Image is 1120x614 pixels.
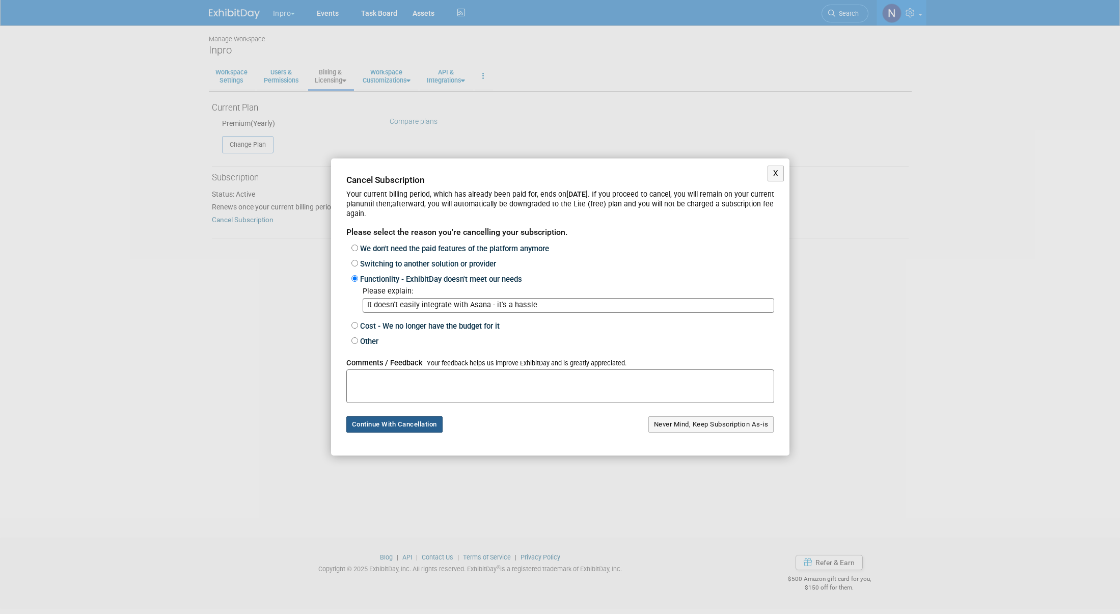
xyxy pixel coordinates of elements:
[648,416,774,433] button: Never Mind, Keep Subscription As-is
[358,259,496,269] label: Switching to another solution or provider
[427,359,626,367] span: Your feedback helps us improve ExhibitDay and is greatly appreciated.
[346,227,774,238] div: Please select the reason you're cancelling your subscription.
[346,174,774,186] div: Cancel Subscription
[346,190,774,218] span: If you proceed to cancel, you will remain on your current plan afterward, you will automatically ...
[358,322,500,331] label: Cost - We no longer have the budget for it
[566,190,588,198] span: [DATE]
[358,244,549,253] label: We don't need the paid features of the platform anymore
[346,416,443,433] button: Continue With Cancellation
[360,200,392,208] span: until then;
[346,358,774,369] div: Comments / Feedback
[768,166,784,181] button: X
[358,337,378,346] label: Other
[346,190,590,198] span: Your current billing period, which has already been paid for, ends on .
[358,275,522,284] label: Functionlity - ExhibitDay doesn't meet our needs
[363,286,774,297] div: Please explain:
